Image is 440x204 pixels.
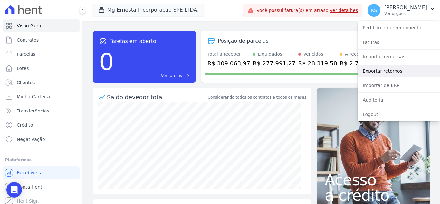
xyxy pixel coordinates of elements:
button: KS [PERSON_NAME] Ver opções [362,1,440,19]
a: Perfil do empreendimento [358,22,440,34]
a: Exportar retornos [358,65,440,77]
p: Ver opções [384,11,427,16]
div: A receber [345,51,367,58]
div: Plataformas [5,156,77,164]
button: Mg Ernesta Incorporacao SPE LTDA. [93,4,204,16]
span: task_alt [99,37,107,45]
span: Ver tarefas [161,73,182,79]
div: Vencidos [303,51,323,58]
div: Saldo devedor total [107,93,206,102]
a: Lotes [3,62,80,75]
span: Lotes [17,65,29,72]
div: Posição de parcelas [218,37,269,45]
div: R$ 2.753,12 [340,59,375,68]
span: Acesso [325,172,422,188]
div: R$ 277.991,27 [253,59,296,68]
span: Crédito [17,122,33,128]
p: [PERSON_NAME] [384,5,427,11]
a: Visão Geral [3,19,80,32]
a: Faturas [358,36,440,48]
a: Ver tarefas east [117,73,189,79]
a: Transferências [3,104,80,117]
a: Conta Hent [3,180,80,193]
span: a crédito [325,188,422,203]
div: 0 [99,45,114,79]
a: Contratos [3,34,80,46]
span: Negativação [17,136,45,142]
span: KS [371,8,377,13]
span: Tarefas em aberto [110,37,156,45]
div: R$ 309.063,97 [207,59,250,68]
span: Conta Hent [17,184,42,190]
span: Minha Carteira [17,93,50,100]
a: Clientes [3,76,80,89]
span: Transferências [17,108,49,114]
span: east [185,73,189,78]
a: Ver detalhes [330,8,358,13]
a: Minha Carteira [3,90,80,103]
span: Você possui fatura(s) em atraso. [256,7,358,14]
span: Parcelas [17,51,35,57]
a: Auditoria [358,94,440,106]
span: Contratos [17,37,39,43]
div: Open Intercom Messenger [6,182,22,198]
a: Crédito [3,119,80,131]
a: Recebíveis [3,166,80,179]
a: Parcelas [3,48,80,61]
a: Negativação [3,133,80,146]
a: Importar de ERP [358,80,440,91]
div: Liquidados [258,51,282,58]
div: Total a receber [207,51,250,58]
span: Recebíveis [17,170,41,176]
span: Clientes [17,79,35,86]
span: Visão Geral [17,23,43,29]
div: R$ 28.319,58 [298,59,337,68]
a: Importar remessas [358,51,440,63]
div: Considerando todos os contratos e todos os meses [208,94,306,100]
a: Logout [358,109,440,120]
